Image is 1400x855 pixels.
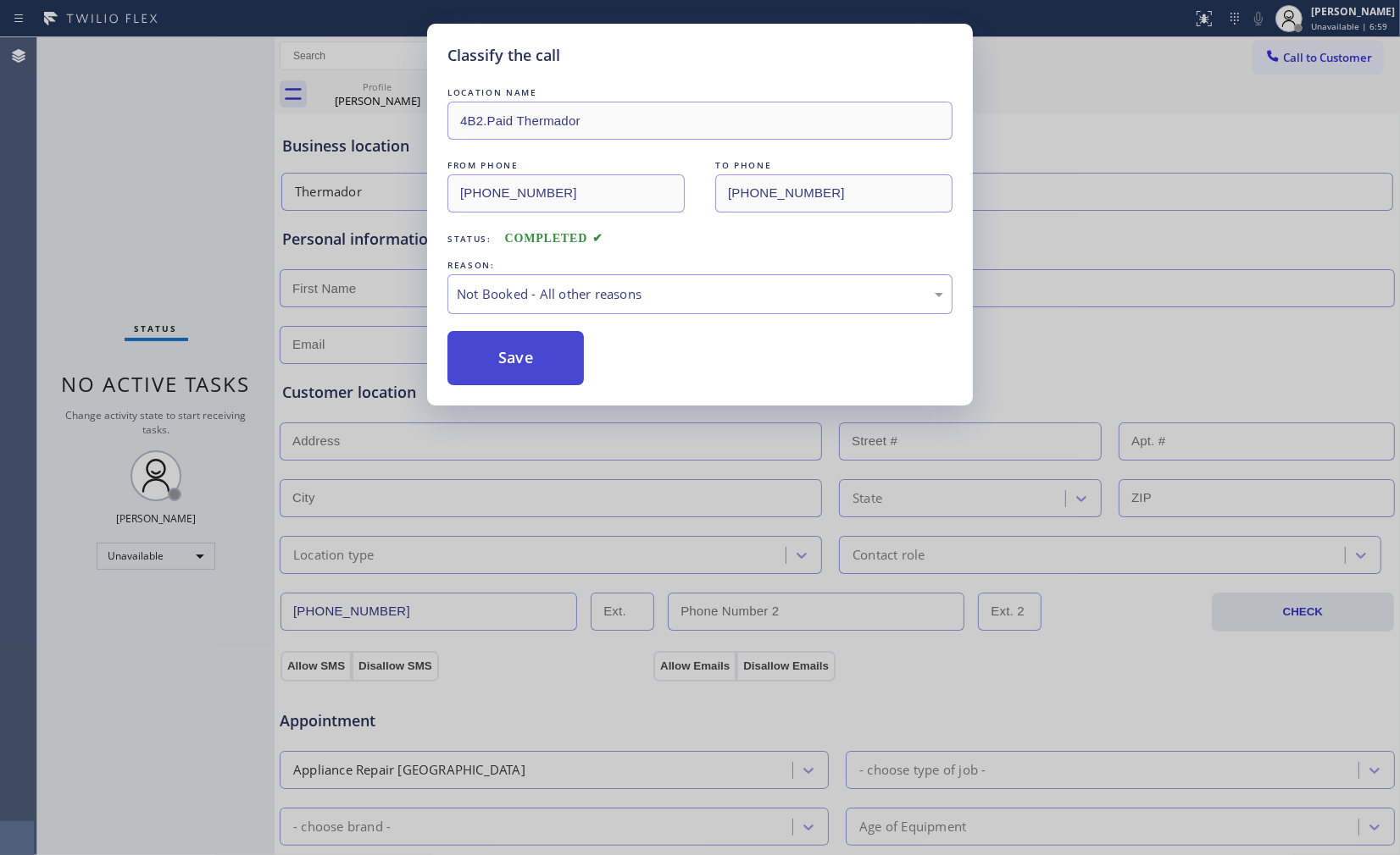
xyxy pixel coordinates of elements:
div: TO PHONE [715,157,953,174]
input: To phone [715,174,953,212]
div: Not Booked - All other reasons [457,284,943,304]
span: Status: [447,233,492,245]
button: Save [447,331,584,385]
h5: Classify the call [447,44,560,67]
span: COMPLETED [505,232,603,245]
div: LOCATION NAME [447,84,953,102]
div: REASON: [447,256,953,274]
div: FROM PHONE [447,157,685,174]
input: From phone [447,174,685,212]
